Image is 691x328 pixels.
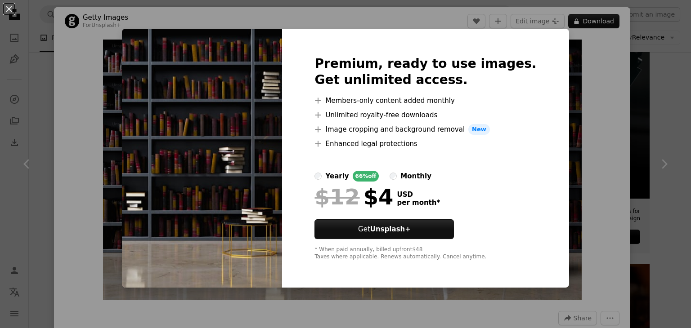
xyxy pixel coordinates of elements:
li: Image cropping and background removal [314,124,536,135]
li: Unlimited royalty-free downloads [314,110,536,120]
h2: Premium, ready to use images. Get unlimited access. [314,56,536,88]
div: yearly [325,171,349,182]
div: 66% off [353,171,379,182]
div: monthly [400,171,431,182]
input: yearly66%off [314,173,322,180]
span: per month * [397,199,440,207]
span: New [468,124,490,135]
div: $4 [314,185,393,208]
div: * When paid annually, billed upfront $48 Taxes where applicable. Renews automatically. Cancel any... [314,246,536,261]
li: Members-only content added monthly [314,95,536,106]
span: USD [397,191,440,199]
span: $12 [314,185,359,208]
li: Enhanced legal protections [314,138,536,149]
strong: Unsplash+ [370,225,411,233]
button: GetUnsplash+ [314,219,454,239]
input: monthly [390,173,397,180]
img: premium_photo-1681488394409-5614ef55488c [122,29,282,288]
